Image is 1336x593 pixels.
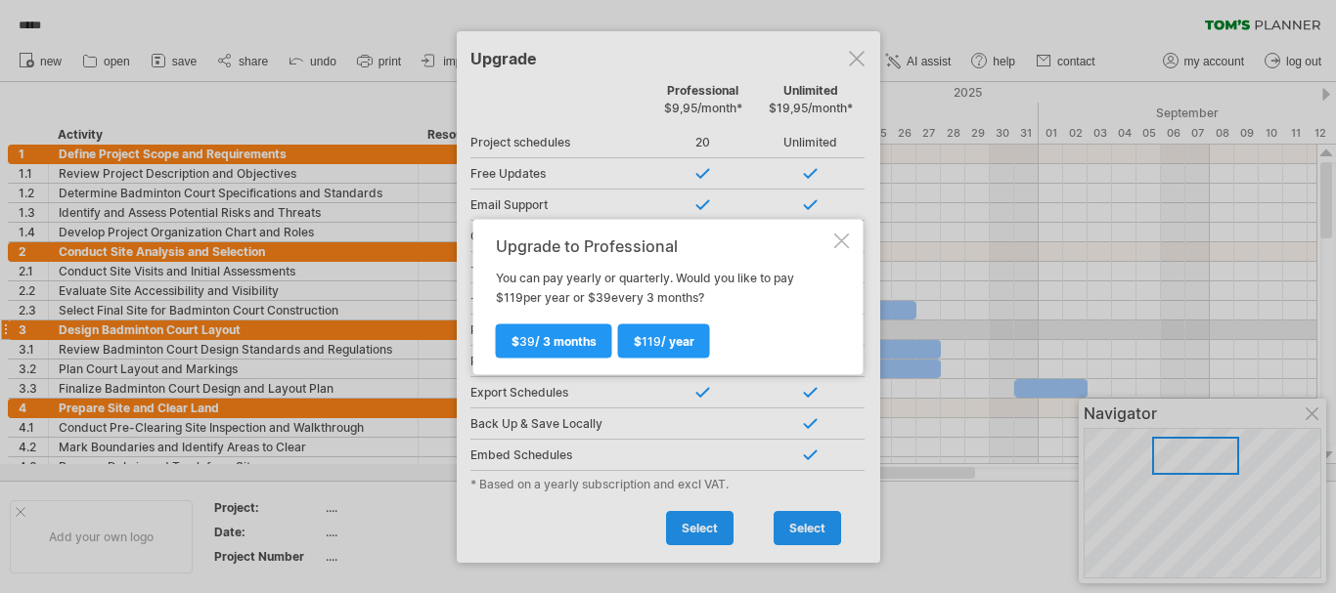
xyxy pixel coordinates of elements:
[634,333,694,348] span: $ / year
[512,333,597,348] span: $ / 3 months
[519,333,535,348] span: 39
[642,333,661,348] span: 119
[496,323,612,358] a: $39/ 3 months
[496,236,830,357] div: You can pay yearly or quarterly. Would you like to pay $ per year or $ every 3 months?
[618,323,710,358] a: $119/ year
[496,236,830,254] div: Upgrade to Professional
[504,289,523,304] span: 119
[596,289,611,304] span: 39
